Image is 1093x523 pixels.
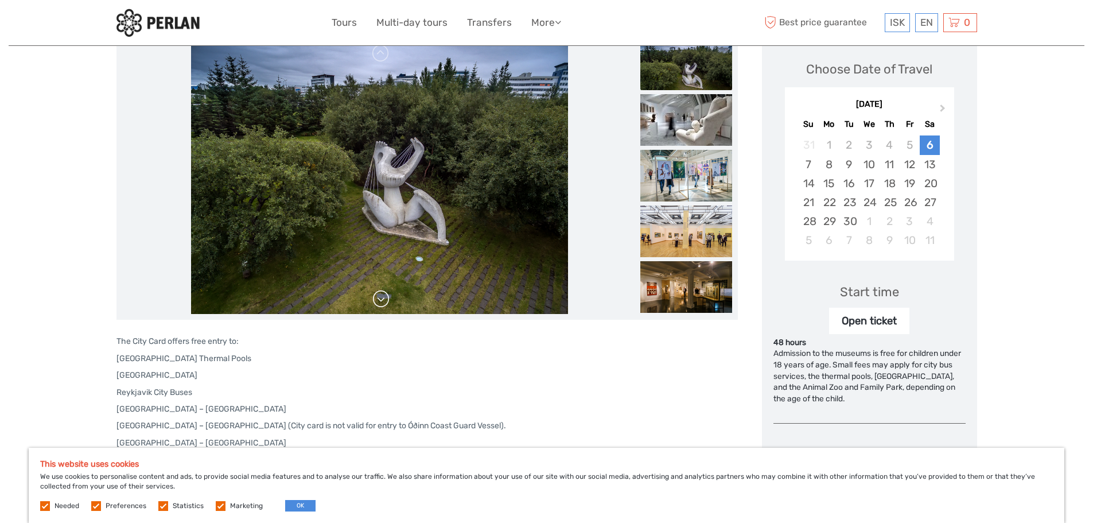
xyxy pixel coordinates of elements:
[920,155,940,174] div: Choose Saturday, September 13th, 2025
[880,135,900,154] div: Not available Thursday, September 4th, 2025
[640,261,732,313] img: 5ed23782e6ca4f6a9ffaeeaf327d081c_slider_thumbnail.png
[920,174,940,193] div: Choose Saturday, September 20th, 2025
[880,231,900,250] div: Choose Thursday, October 9th, 2025
[900,212,920,231] div: Choose Friday, October 3rd, 2025
[640,206,732,257] img: ecec2bb43c7f4c7790167302efa2b931_slider_thumbnail.png
[806,60,932,78] div: Choose Date of Travel
[40,459,1053,469] h5: This website uses cookies
[788,135,950,250] div: month 2025-09
[116,369,738,382] p: [GEOGRAPHIC_DATA]
[819,135,839,154] div: Not available Monday, September 1st, 2025
[762,13,882,32] span: Best price guarantee
[829,308,909,334] div: Open ticket
[880,155,900,174] div: Choose Thursday, September 11th, 2025
[962,17,972,28] span: 0
[116,420,738,432] p: [GEOGRAPHIC_DATA] – [GEOGRAPHIC_DATA] (City card is not valid for entry to Óðinn Coast Guard Vess...
[116,335,738,348] p: The City Card offers free entry to:
[900,193,920,212] div: Choose Friday, September 26th, 2025
[819,193,839,212] div: Choose Monday, September 22nd, 2025
[839,174,859,193] div: Choose Tuesday, September 16th, 2025
[839,193,859,212] div: Choose Tuesday, September 23rd, 2025
[859,174,879,193] div: Choose Wednesday, September 17th, 2025
[132,18,146,32] button: Open LiveChat chat widget
[900,117,920,132] div: Fr
[116,352,738,365] p: [GEOGRAPHIC_DATA] Thermal Pools
[859,135,879,154] div: Not available Wednesday, September 3rd, 2025
[230,501,263,511] label: Marketing
[773,348,966,404] div: Admission to the museums is free for children under 18 years of age. Small fees may apply for cit...
[859,231,879,250] div: Choose Wednesday, October 8th, 2025
[191,38,569,314] img: 32ef96c6fd9b40859456fb6946c4d8e3_main_slider.png
[859,212,879,231] div: Choose Wednesday, October 1st, 2025
[106,501,146,511] label: Preferences
[640,94,732,146] img: b651c74597394b03bd371d5d64c4654e_slider_thumbnail.jpeg
[467,14,512,31] a: Transfers
[116,386,738,399] p: Reykjavik City Buses
[285,500,316,512] button: OK
[640,150,732,202] img: 02b4e9d557aa480fa231f69271b653ff_slider_thumbnail.png
[819,174,839,193] div: Choose Monday, September 15th, 2025
[799,193,819,212] div: Choose Sunday, September 21st, 2025
[376,14,448,31] a: Multi-day tours
[116,9,200,37] img: 288-6a22670a-0f57-43d8-a107-52fbc9b92f2c_logo_small.jpg
[920,117,940,132] div: Sa
[173,501,204,511] label: Statistics
[799,212,819,231] div: Choose Sunday, September 28th, 2025
[819,231,839,250] div: Choose Monday, October 6th, 2025
[29,448,1064,523] div: We use cookies to personalise content and ads, to provide social media features and to analyse ou...
[859,117,879,132] div: We
[920,231,940,250] div: Choose Saturday, October 11th, 2025
[839,155,859,174] div: Choose Tuesday, September 9th, 2025
[920,193,940,212] div: Choose Saturday, September 27th, 2025
[839,135,859,154] div: Not available Tuesday, September 2nd, 2025
[531,14,561,31] a: More
[880,212,900,231] div: Choose Thursday, October 2nd, 2025
[799,174,819,193] div: Choose Sunday, September 14th, 2025
[55,501,79,511] label: Needed
[819,117,839,132] div: Mo
[799,155,819,174] div: Choose Sunday, September 7th, 2025
[799,117,819,132] div: Su
[880,193,900,212] div: Choose Thursday, September 25th, 2025
[880,117,900,132] div: Th
[900,135,920,154] div: Not available Friday, September 5th, 2025
[839,212,859,231] div: Choose Tuesday, September 30th, 2025
[890,17,905,28] span: ISK
[859,155,879,174] div: Choose Wednesday, September 10th, 2025
[900,231,920,250] div: Choose Friday, October 10th, 2025
[920,135,940,154] div: Choose Saturday, September 6th, 2025
[859,193,879,212] div: Choose Wednesday, September 24th, 2025
[935,102,953,120] button: Next Month
[773,337,966,348] div: 48 hours
[900,155,920,174] div: Choose Friday, September 12th, 2025
[819,155,839,174] div: Choose Monday, September 8th, 2025
[785,99,954,111] div: [DATE]
[839,231,859,250] div: Choose Tuesday, October 7th, 2025
[880,174,900,193] div: Choose Thursday, September 18th, 2025
[839,117,859,132] div: Tu
[819,212,839,231] div: Choose Monday, September 29th, 2025
[640,38,732,90] img: 32ef96c6fd9b40859456fb6946c4d8e3_slider_thumbnail.png
[116,437,738,450] p: [GEOGRAPHIC_DATA] – [GEOGRAPHIC_DATA]
[920,212,940,231] div: Choose Saturday, October 4th, 2025
[16,20,130,29] p: We're away right now. Please check back later!
[915,13,938,32] div: EN
[799,135,819,154] div: Not available Sunday, August 31st, 2025
[116,403,738,416] p: [GEOGRAPHIC_DATA] – [GEOGRAPHIC_DATA]
[840,283,899,301] div: Start time
[332,14,357,31] a: Tours
[900,174,920,193] div: Choose Friday, September 19th, 2025
[799,231,819,250] div: Choose Sunday, October 5th, 2025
